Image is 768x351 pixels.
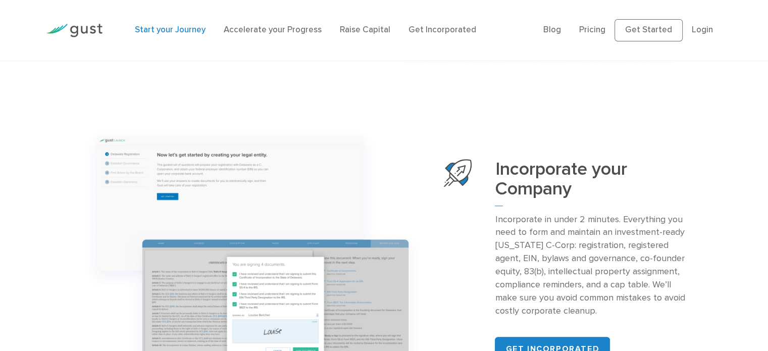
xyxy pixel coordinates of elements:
a: Get Started [615,19,683,41]
a: Pricing [579,25,605,35]
a: Raise Capital [340,25,390,35]
img: Start Your Company [444,159,472,187]
a: Start your Journey [135,25,206,35]
a: Accelerate your Progress [224,25,322,35]
p: Incorporate in under 2 minutes. Everything you need to form and maintain an investment-ready [US_... [495,213,691,318]
h3: Incorporate your Company [495,159,691,206]
a: Get Incorporated [408,25,476,35]
a: Login [692,25,713,35]
img: Gust Logo [46,24,103,37]
a: Blog [543,25,561,35]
